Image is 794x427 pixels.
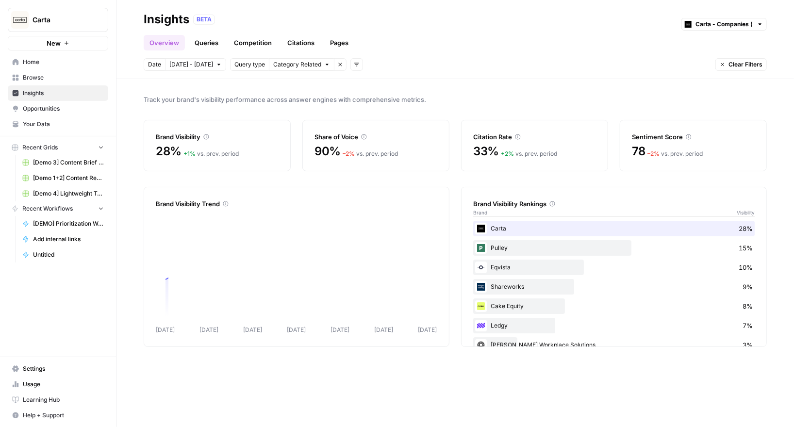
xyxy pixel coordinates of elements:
[314,144,341,159] span: 90%
[473,240,755,256] div: Pulley
[23,411,104,420] span: Help + Support
[8,54,108,70] a: Home
[169,60,213,69] span: [DATE] - [DATE]
[183,149,239,158] div: vs. prev. period
[739,263,753,272] span: 10%
[632,144,646,159] span: 78
[743,301,753,311] span: 8%
[314,132,437,142] div: Share of Voice
[473,221,755,236] div: Carta
[22,204,73,213] span: Recent Workflows
[475,300,487,312] img: fe4fikqdqe1bafe3px4l1blbafc7
[18,231,108,247] a: Add internal links
[739,243,753,253] span: 15%
[156,132,279,142] div: Brand Visibility
[269,58,334,71] button: Category Related
[11,11,29,29] img: Carta Logo
[156,144,182,159] span: 28%
[8,101,108,116] a: Opportunities
[475,281,487,293] img: co3w649im0m6efu8dv1ax78du890
[418,327,437,334] tspan: [DATE]
[8,36,108,50] button: New
[8,201,108,216] button: Recent Workflows
[728,60,762,69] span: Clear Filters
[8,8,108,32] button: Workspace: Carta
[8,377,108,392] a: Usage
[695,19,753,29] input: Carta - Companies (cap table)
[47,38,61,48] span: New
[743,321,753,330] span: 7%
[200,327,219,334] tspan: [DATE]
[501,150,514,157] span: + 2 %
[33,250,104,259] span: Untitled
[475,262,487,273] img: ojwm89iittpj2j2x5tgvhrn984bb
[156,199,437,209] div: Brand Visibility Trend
[189,35,224,50] a: Queries
[324,35,354,50] a: Pages
[8,392,108,408] a: Learning Hub
[8,85,108,101] a: Insights
[8,140,108,155] button: Recent Grids
[473,199,755,209] div: Brand Visibility Rankings
[331,327,350,334] tspan: [DATE]
[23,104,104,113] span: Opportunities
[473,144,499,159] span: 33%
[33,235,104,244] span: Add internal links
[8,408,108,423] button: Help + Support
[715,58,767,71] button: Clear Filters
[33,189,104,198] span: [Demo 4] Lightweight Topic Prioritization Grid
[23,58,104,66] span: Home
[473,337,755,353] div: [PERSON_NAME] Workplace Solutions
[165,58,226,71] button: [DATE] - [DATE]
[375,327,394,334] tspan: [DATE]
[23,380,104,389] span: Usage
[501,149,557,158] div: vs. prev. period
[33,158,104,167] span: [Demo 3] Content Brief Demo Grid
[743,282,753,292] span: 9%
[183,150,196,157] span: + 1 %
[648,149,703,158] div: vs. prev. period
[743,340,753,350] span: 3%
[23,89,104,98] span: Insights
[18,247,108,263] a: Untitled
[18,155,108,170] a: [Demo 3] Content Brief Demo Grid
[475,242,487,254] img: u02qnnqpa7ceiw6p01io3how8agt
[473,209,487,216] span: Brand
[33,174,104,182] span: [Demo 1+2] Content Refresh Demo Grid
[18,186,108,201] a: [Demo 4] Lightweight Topic Prioritization Grid
[473,279,755,295] div: Shareworks
[18,216,108,231] a: [DEMO] Prioritization Workflow for creation
[144,12,189,27] div: Insights
[473,260,755,275] div: Eqvista
[475,320,487,331] img: 4pynuglrc3sixi0so0f0dcx4ule5
[148,60,161,69] span: Date
[23,120,104,129] span: Your Data
[33,219,104,228] span: [DEMO] Prioritization Workflow for creation
[473,298,755,314] div: Cake Equity
[343,149,398,158] div: vs. prev. period
[8,361,108,377] a: Settings
[22,143,58,152] span: Recent Grids
[632,132,755,142] div: Sentiment Score
[18,170,108,186] a: [Demo 1+2] Content Refresh Demo Grid
[473,318,755,333] div: Ledgy
[23,364,104,373] span: Settings
[33,15,91,25] span: Carta
[234,60,265,69] span: Query type
[281,35,320,50] a: Citations
[23,73,104,82] span: Browse
[244,327,263,334] tspan: [DATE]
[737,209,755,216] span: Visibility
[8,116,108,132] a: Your Data
[8,70,108,85] a: Browse
[343,150,355,157] span: – 2 %
[473,132,596,142] div: Citation Rate
[193,15,215,24] div: BETA
[273,60,321,69] span: Category Related
[23,395,104,404] span: Learning Hub
[144,35,185,50] a: Overview
[228,35,278,50] a: Competition
[144,95,767,104] span: Track your brand's visibility performance across answer engines with comprehensive metrics.
[475,223,487,234] img: c35yeiwf0qjehltklbh57st2xhbo
[739,224,753,233] span: 28%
